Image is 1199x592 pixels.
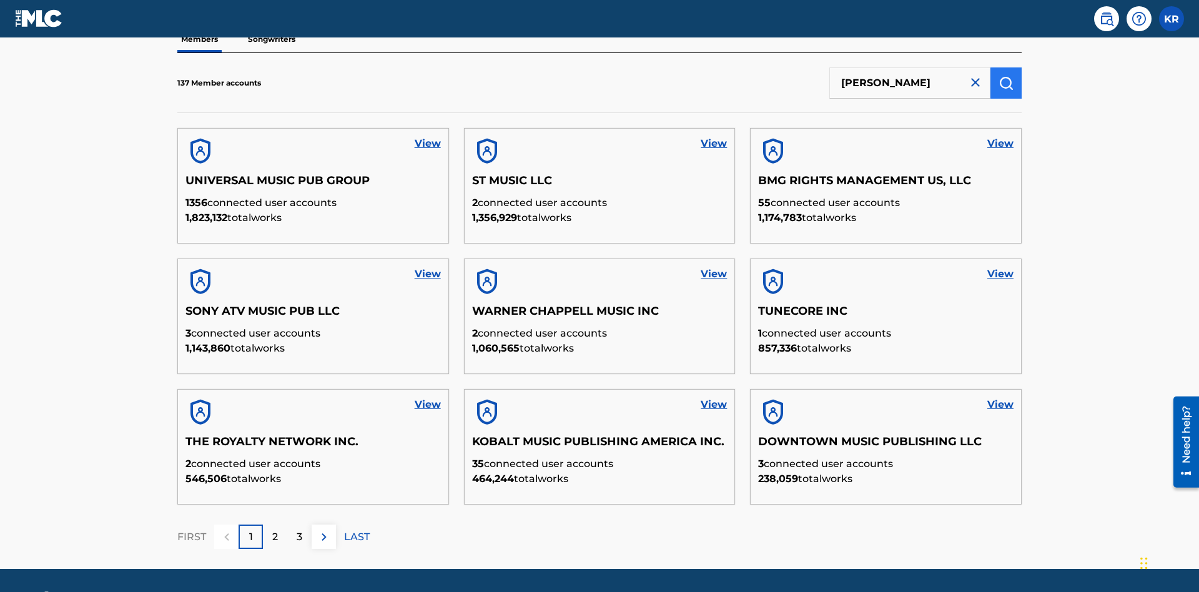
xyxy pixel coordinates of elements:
[758,304,1014,326] h5: TUNECORE INC
[1164,392,1199,494] iframe: Resource Center
[968,75,983,90] img: close
[999,76,1014,91] img: Search Works
[1099,11,1114,26] img: search
[472,341,728,356] p: total works
[185,435,441,456] h5: THE ROYALTY NETWORK INC.
[758,136,788,166] img: account
[472,197,478,209] span: 2
[758,195,1014,210] p: connected user accounts
[472,212,517,224] span: 1,356,929
[472,326,728,341] p: connected user accounts
[472,342,520,354] span: 1,060,565
[701,136,727,151] a: View
[701,397,727,412] a: View
[297,530,302,545] p: 3
[472,435,728,456] h5: KOBALT MUSIC PUBLISHING AMERICA INC.
[758,341,1014,356] p: total works
[185,471,441,486] p: total works
[1159,6,1184,31] div: User Menu
[185,197,207,209] span: 1356
[472,471,728,486] p: total works
[472,458,484,470] span: 35
[758,267,788,297] img: account
[415,397,441,412] a: View
[758,174,1014,195] h5: BMG RIGHTS MANAGEMENT US, LLC
[272,530,278,545] p: 2
[185,212,227,224] span: 1,823,132
[344,530,370,545] p: LAST
[758,435,1014,456] h5: DOWNTOWN MUSIC PUBLISHING LLC
[758,212,802,224] span: 1,174,783
[829,67,990,99] input: Search Members
[758,197,771,209] span: 55
[185,341,441,356] p: total works
[185,397,215,427] img: account
[185,174,441,195] h5: UNIVERSAL MUSIC PUB GROUP
[185,195,441,210] p: connected user accounts
[758,326,1014,341] p: connected user accounts
[185,136,215,166] img: account
[185,210,441,225] p: total works
[701,267,727,282] a: View
[758,458,764,470] span: 3
[758,210,1014,225] p: total works
[1132,11,1147,26] img: help
[1127,6,1152,31] div: Help
[472,304,728,326] h5: WARNER CHAPPELL MUSIC INC
[472,195,728,210] p: connected user accounts
[472,327,478,339] span: 2
[415,136,441,151] a: View
[472,174,728,195] h5: ST MUSIC LLC
[472,267,502,297] img: account
[472,210,728,225] p: total works
[244,26,299,52] p: Songwriters
[758,473,798,485] span: 238,059
[1094,6,1119,31] a: Public Search
[758,456,1014,471] p: connected user accounts
[472,473,514,485] span: 464,244
[177,530,206,545] p: FIRST
[15,9,63,27] img: MLC Logo
[185,327,191,339] span: 3
[185,304,441,326] h5: SONY ATV MUSIC PUB LLC
[1140,545,1148,582] div: Drag
[185,267,215,297] img: account
[185,342,230,354] span: 1,143,860
[415,267,441,282] a: View
[758,397,788,427] img: account
[185,473,227,485] span: 546,506
[185,458,191,470] span: 2
[987,267,1014,282] a: View
[472,456,728,471] p: connected user accounts
[472,397,502,427] img: account
[1137,532,1199,592] iframe: Chat Widget
[987,136,1014,151] a: View
[758,471,1014,486] p: total works
[185,456,441,471] p: connected user accounts
[758,342,797,354] span: 857,336
[177,77,261,89] p: 137 Member accounts
[185,326,441,341] p: connected user accounts
[249,530,253,545] p: 1
[317,530,332,545] img: right
[472,136,502,166] img: account
[177,26,222,52] p: Members
[987,397,1014,412] a: View
[758,327,762,339] span: 1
